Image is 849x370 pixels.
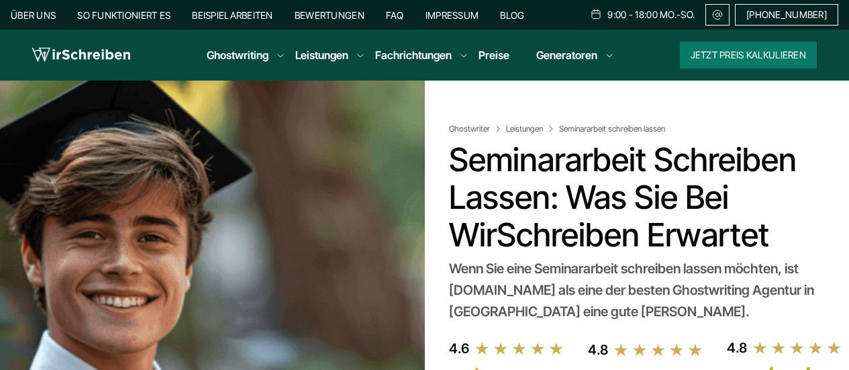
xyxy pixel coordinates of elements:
span: [PHONE_NUMBER] [746,9,827,20]
a: Ghostwriting [207,47,268,63]
a: So funktioniert es [77,9,170,21]
a: Generatoren [536,47,597,63]
a: FAQ [386,9,404,21]
button: Jetzt Preis kalkulieren [680,42,817,68]
a: Leistungen [295,47,348,63]
a: Leistungen [506,124,556,134]
a: [PHONE_NUMBER] [735,4,838,26]
img: Schedule [590,9,602,19]
a: Ghostwriter [449,124,503,134]
a: Blog [500,9,524,21]
a: Preise [479,48,509,62]
a: Impressum [426,9,479,21]
span: Seminararbeit schreiben lassen [559,124,665,134]
div: 4.8 [588,339,608,361]
img: stars [752,340,842,355]
a: Beispielarbeiten [192,9,272,21]
h1: Seminararbeit schreiben lassen: Was Sie bei WirSchreiben erwartet [449,141,833,254]
img: Email [711,9,723,20]
img: stars [475,341,564,356]
div: Wenn Sie eine Seminararbeit schreiben lassen möchten, ist [DOMAIN_NAME] als eine der besten Ghost... [449,258,833,322]
div: 4.8 [727,337,747,359]
a: Bewertungen [295,9,364,21]
a: Fachrichtungen [375,47,452,63]
span: 9:00 - 18:00 Mo.-So. [607,9,695,20]
div: 4.6 [449,338,469,359]
img: logo wirschreiben [32,45,130,65]
img: stars [613,342,703,357]
a: Über uns [11,9,56,21]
